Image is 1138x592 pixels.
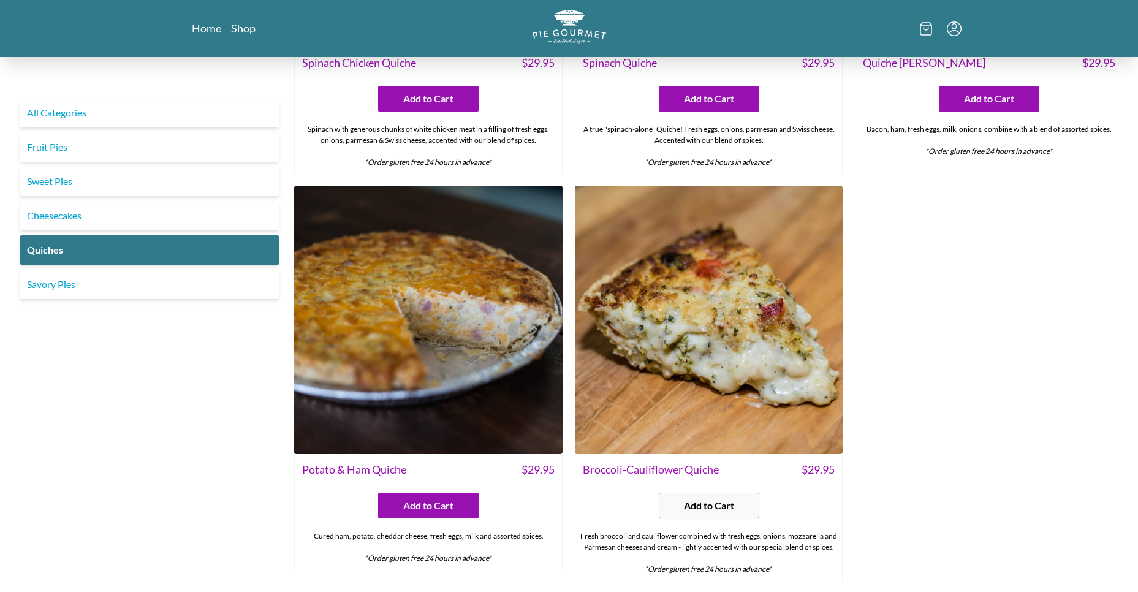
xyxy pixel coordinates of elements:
[295,526,562,569] div: Cured ham, potato, cheddar cheese, fresh eggs, milk and assorted spices.
[522,55,555,71] span: $ 29.95
[403,498,453,513] span: Add to Cart
[645,564,772,574] em: *Order gluten free 24 hours in advance*
[533,10,606,44] img: logo
[684,91,734,106] span: Add to Cart
[20,132,279,162] a: Fruit Pies
[863,55,985,71] span: Quiche [PERSON_NAME]
[378,86,479,112] button: Add to Cart
[583,55,657,71] span: Spinach Quiche
[302,461,406,478] span: Potato & Ham Quiche
[231,21,256,36] a: Shop
[575,526,843,580] div: Fresh broccoli and cauliflower combined with fresh eggs, onions, mozzarella and Parmesan cheeses ...
[947,21,962,36] button: Menu
[378,493,479,518] button: Add to Cart
[925,146,1052,156] em: *Order gluten free 24 hours in advance*
[684,498,734,513] span: Add to Cart
[583,461,719,478] span: Broccoli-Cauliflower Quiche
[365,157,491,167] em: *Order gluten free 24 hours in advance*
[20,201,279,230] a: Cheesecakes
[575,186,843,454] img: Broccoli-Cauliflower Quiche
[802,461,835,478] span: $ 29.95
[964,91,1014,106] span: Add to Cart
[365,553,491,563] em: *Order gluten free 24 hours in advance*
[939,86,1039,112] button: Add to Cart
[20,270,279,299] a: Savory Pies
[20,235,279,265] a: Quiches
[659,493,759,518] button: Add to Cart
[802,55,835,71] span: $ 29.95
[20,167,279,196] a: Sweet Pies
[302,55,416,71] span: Spinach Chicken Quiche
[522,461,555,478] span: $ 29.95
[294,186,563,454] img: Potato & Ham Quiche
[533,10,606,47] a: Logo
[659,86,759,112] button: Add to Cart
[295,119,562,173] div: Spinach with generous chunks of white chicken meat in a filling of fresh eggs. onions, parmesan &...
[403,91,453,106] span: Add to Cart
[575,119,843,173] div: A true "spinach-alone" Quiche! Fresh eggs, onions, parmesan and Swiss cheese. Accented with our b...
[20,98,279,127] a: All Categories
[855,119,1123,162] div: Bacon, ham, fresh eggs, milk, onions, combine with a blend of assorted spices.
[192,21,221,36] a: Home
[645,157,772,167] em: *Order gluten free 24 hours in advance*
[1082,55,1115,71] span: $ 29.95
